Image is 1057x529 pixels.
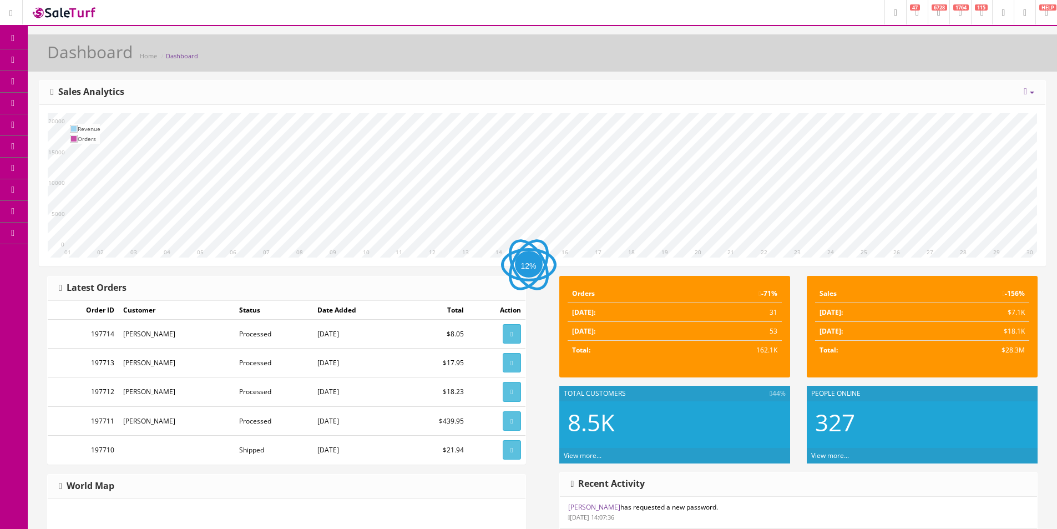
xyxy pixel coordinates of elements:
[59,283,127,293] h3: Latest Orders
[560,497,1038,528] li: has requested a new password.
[820,308,843,317] strong: [DATE]:
[235,406,313,435] td: Processed
[922,322,1029,341] td: $18.1K
[922,284,1029,303] td: -156%
[48,301,119,320] td: Order ID
[568,410,782,435] h2: 8.5K
[119,406,235,435] td: [PERSON_NAME]
[975,4,988,11] span: 115
[78,124,100,134] td: Revenue
[679,284,782,303] td: -71%
[59,481,114,491] h3: World Map
[313,320,404,349] td: [DATE]
[770,389,785,399] span: 44%
[48,320,119,349] td: 197714
[31,5,98,20] img: SaleTurf
[235,320,313,349] td: Processed
[119,349,235,377] td: [PERSON_NAME]
[572,326,595,336] strong: [DATE]:
[48,349,119,377] td: 197713
[820,326,843,336] strong: [DATE]:
[568,284,679,303] td: Orders
[313,406,404,435] td: [DATE]
[166,52,198,60] a: Dashboard
[235,377,313,406] td: Processed
[564,451,601,460] a: View more...
[78,134,100,144] td: Orders
[503,411,520,431] a: View
[48,435,119,464] td: 197710
[404,406,468,435] td: $439.95
[679,303,782,322] td: 31
[922,341,1029,360] td: $28.3M
[568,502,620,512] a: [PERSON_NAME]
[48,377,119,406] td: 197712
[119,320,235,349] td: [PERSON_NAME]
[932,4,947,11] span: 6728
[503,353,520,372] a: View
[679,341,782,360] td: 162.1K
[313,377,404,406] td: [DATE]
[404,435,468,464] td: $21.94
[568,513,615,521] small: [DATE] 14:07:36
[50,87,124,97] h3: Sales Analytics
[404,301,468,320] td: Total
[468,301,525,320] td: Action
[313,349,404,377] td: [DATE]
[404,377,468,406] td: $18.23
[807,386,1038,401] div: People Online
[140,52,157,60] a: Home
[404,349,468,377] td: $17.95
[815,410,1029,435] h2: 327
[235,301,313,320] td: Status
[922,303,1029,322] td: $7.1K
[559,386,790,401] div: Total Customers
[503,440,520,460] a: View
[503,324,520,344] a: View
[953,4,969,11] span: 1764
[820,345,838,355] strong: Total:
[811,451,849,460] a: View more...
[313,301,404,320] td: Date Added
[679,322,782,341] td: 53
[571,479,645,489] h3: Recent Activity
[119,301,235,320] td: Customer
[119,377,235,406] td: [PERSON_NAME]
[235,435,313,464] td: Shipped
[48,406,119,435] td: 197711
[1039,4,1056,11] span: HELP
[235,349,313,377] td: Processed
[313,435,404,464] td: [DATE]
[910,4,920,11] span: 47
[572,308,595,317] strong: [DATE]:
[404,320,468,349] td: $8.05
[47,43,133,61] h1: Dashboard
[815,284,922,303] td: Sales
[572,345,590,355] strong: Total:
[503,382,520,401] a: View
